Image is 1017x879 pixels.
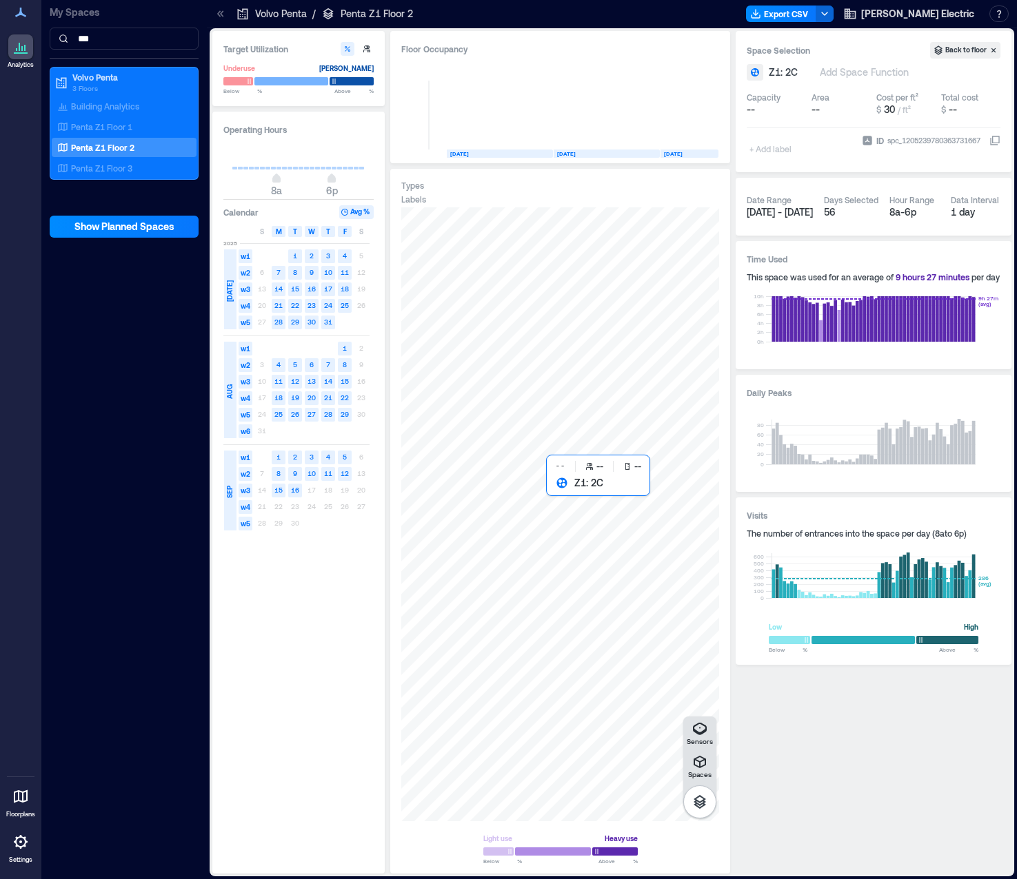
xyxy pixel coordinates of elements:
[483,831,512,845] div: Light use
[824,194,878,205] div: Days Selected
[401,42,719,56] div: Floor Occupancy
[747,386,1000,400] h3: Daily Peaks
[343,360,347,369] text: 8
[341,469,349,477] text: 12
[754,293,764,300] tspan: 10h
[276,268,281,276] text: 7
[308,226,315,237] span: W
[757,422,764,428] tspan: 80
[239,500,252,514] span: w4
[761,594,764,601] tspan: 0
[223,205,259,219] h3: Calendar
[359,226,363,237] span: S
[747,103,755,116] span: --
[754,581,764,588] tspan: 200
[747,271,1000,282] div: This space was used for an average of per day
[239,517,252,530] span: w5
[757,302,764,309] tspan: 8h
[757,431,764,438] tspan: 60
[757,329,764,335] tspan: 2h
[941,105,946,114] span: $
[274,377,283,385] text: 11
[343,226,347,237] span: F
[757,451,764,457] tspan: 20
[754,588,764,594] tspan: 100
[876,134,884,147] span: ID
[339,205,374,219] button: Avg %
[255,7,307,21] p: Volvo Penta
[74,220,174,234] span: Show Planned Spaces
[239,342,252,355] span: w1
[683,716,716,749] button: Sensors
[276,453,281,461] text: 1
[341,285,349,293] text: 18
[3,30,38,73] a: Analytics
[308,285,316,293] text: 16
[239,299,252,313] span: w4
[930,42,1000,59] button: Back to floor
[747,194,792,205] div: Date Range
[343,344,347,352] text: 1
[754,560,764,567] tspan: 500
[820,65,925,79] button: Add Space Function
[951,194,999,205] div: Data Interval
[239,424,252,438] span: w6
[324,469,332,477] text: 11
[239,375,252,389] span: w3
[747,92,781,103] div: Capacity
[341,410,349,418] text: 29
[341,377,349,385] text: 15
[4,825,37,868] a: Settings
[224,384,235,399] span: AUG
[812,92,829,103] div: Area
[896,272,969,282] span: 9 hours 27 minutes
[769,65,814,79] button: Z1: 2C
[939,645,978,654] span: Above %
[817,65,912,79] div: Add Space Function
[224,280,235,302] span: [DATE]
[757,441,764,448] tspan: 40
[688,770,712,778] p: Spaces
[683,749,716,783] button: Spaces
[239,391,252,405] span: w4
[291,285,299,293] text: 15
[664,150,683,157] text: [DATE]
[557,150,576,157] text: [DATE]
[310,453,314,461] text: 3
[71,142,134,153] p: Penta Z1 Floor 2
[324,377,332,385] text: 14
[747,206,813,218] span: [DATE] - [DATE]
[239,451,252,464] span: w1
[71,163,132,174] p: Penta Z1 Floor 3
[747,139,797,158] span: + Add label
[824,205,878,219] div: 56
[274,393,283,402] text: 18
[769,65,798,79] span: Z1: 2C
[239,249,252,263] span: w1
[889,205,940,219] div: 8a - 6p
[326,226,330,237] span: T
[876,105,881,114] span: $
[757,320,764,327] tspan: 4h
[341,7,413,21] p: Penta Z1 Floor 2
[72,83,188,94] p: 3 Floors
[747,252,1000,266] h3: Time Used
[239,484,252,497] span: w3
[291,301,299,309] text: 22
[8,61,34,69] p: Analytics
[274,486,283,494] text: 15
[312,7,316,21] p: /
[291,377,299,385] text: 12
[343,453,347,461] text: 5
[483,857,522,865] span: Below %
[319,61,374,75] div: [PERSON_NAME]
[293,251,297,260] text: 1
[341,268,349,276] text: 11
[239,408,252,422] span: w5
[326,185,338,196] span: 6p
[239,358,252,372] span: w2
[889,194,934,205] div: Hour Range
[324,393,332,402] text: 21
[747,508,1000,522] h3: Visits
[757,338,764,345] tspan: 0h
